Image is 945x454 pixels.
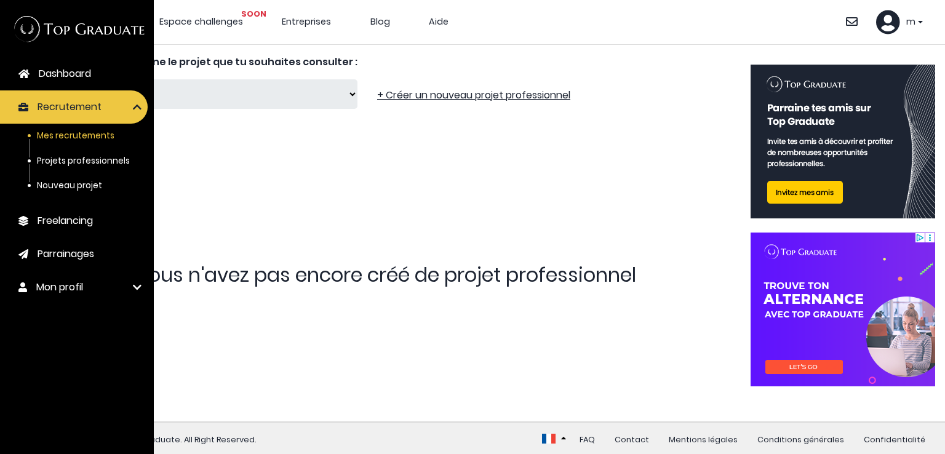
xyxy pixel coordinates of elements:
[38,213,93,228] span: Freelancing
[159,15,243,28] a: Espace challenges
[429,15,449,28] a: Aide
[370,15,390,28] a: Blog
[751,233,935,386] iframe: Advertisement
[39,66,91,81] span: Dashboard
[669,434,738,445] a: Mentions légales
[103,55,357,70] label: Sélectionne le projet que tu souhaites consulter :
[864,434,925,445] a: Confidentialité
[38,247,94,261] span: Parrainages
[38,100,102,114] span: Recrutement
[615,434,649,445] a: Contact
[135,260,636,290] h2: Vous n'avez pas encore créé de projet professionnel
[8,10,146,47] img: Top Graduate
[37,180,102,191] a: Nouveau projet
[36,280,83,295] span: Mon profil
[282,15,331,28] a: Entreprises
[37,155,130,167] a: Projets professionnels
[37,130,114,141] a: Mes recrutements
[906,15,915,29] span: m
[580,434,595,445] a: FAQ
[757,434,844,445] a: Conditions générales
[241,8,266,20] span: SOON
[377,81,570,109] a: + Créer un nouveau projet professionnel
